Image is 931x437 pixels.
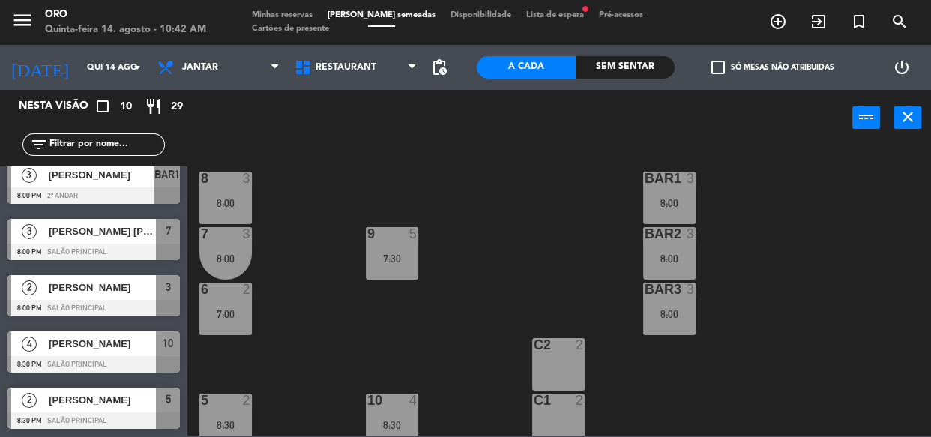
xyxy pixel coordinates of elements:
div: 2 [243,394,252,407]
div: 8:00 [643,253,696,264]
button: close [894,106,921,129]
span: 3 [22,224,37,239]
label: Só mesas não atribuidas [711,61,834,74]
div: Nesta visão [7,97,108,115]
div: 8:00 [199,253,252,264]
span: [PERSON_NAME] [PERSON_NAME] [49,223,156,239]
span: check_box_outline_blank [711,61,725,74]
span: 10 [163,334,173,352]
div: 7 [201,227,202,241]
i: power_settings_new [892,58,910,76]
button: power_input [852,106,880,129]
span: Lista de espera [519,11,591,19]
span: Jantar [182,62,218,73]
span: 10 [120,98,132,115]
span: 7 [166,222,171,240]
span: BAR1 [154,166,180,184]
span: Disponibilidade [443,11,519,19]
span: 3 [166,278,171,296]
input: Filtrar por nome... [48,136,164,153]
div: 6 [201,283,202,296]
div: 4 [409,394,418,407]
div: Sem sentar [576,56,675,79]
span: [PERSON_NAME] semeadas [320,11,443,19]
span: 2 [22,280,37,295]
i: menu [11,9,34,31]
div: 8 [201,172,202,185]
span: 2 [22,393,37,408]
div: 7:00 [199,309,252,319]
div: 10 [367,394,368,407]
span: 5 [166,391,171,409]
i: exit_to_app [810,13,828,31]
i: arrow_drop_down [128,58,146,76]
i: add_circle_outline [769,13,787,31]
i: restaurant [145,97,163,115]
span: 4 [22,337,37,352]
div: 8:30 [199,420,252,430]
span: [PERSON_NAME] [49,392,156,408]
i: crop_square [94,97,112,115]
div: 3 [687,172,696,185]
i: filter_list [30,136,48,154]
div: 8:00 [643,198,696,208]
span: Minhas reservas [244,11,320,19]
div: 8:00 [199,198,252,208]
span: Pré-acessos [591,11,651,19]
span: fiber_manual_record [581,4,590,13]
i: search [891,13,909,31]
span: 3 [22,168,37,183]
div: 3 [243,227,252,241]
div: Oro [45,7,206,22]
div: 5 [201,394,202,407]
i: power_input [858,108,876,126]
span: Restaurant [316,62,376,73]
div: 9 [367,227,368,241]
span: pending_actions [430,58,448,76]
div: 5 [409,227,418,241]
button: menu [11,9,34,37]
div: 2 [576,338,585,352]
div: A cada [477,56,576,79]
div: 8:00 [643,309,696,319]
span: [PERSON_NAME] [49,167,154,183]
div: 3 [687,227,696,241]
div: 2 [243,283,252,296]
i: turned_in_not [850,13,868,31]
span: [PERSON_NAME] [49,336,156,352]
div: 3 [243,172,252,185]
div: 2 [576,394,585,407]
div: 8:30 [366,420,418,430]
i: close [899,108,917,126]
div: 7:30 [366,253,418,264]
div: 3 [687,283,696,296]
span: [PERSON_NAME] [49,280,156,295]
div: Quinta-feira 14. agosto - 10:42 AM [45,22,206,37]
span: 29 [171,98,183,115]
span: Cartões de presente [244,25,337,33]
